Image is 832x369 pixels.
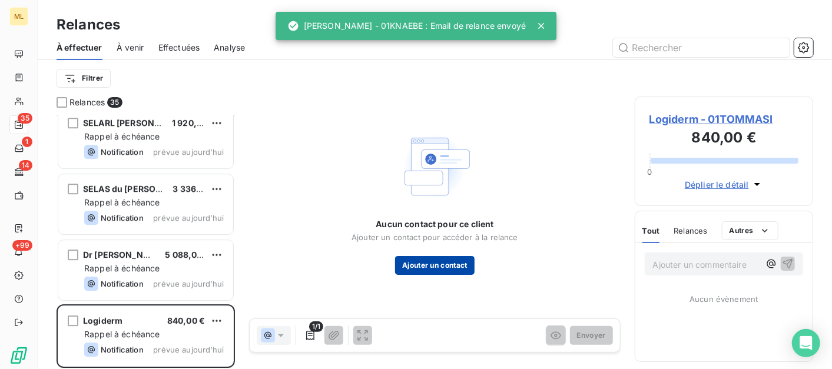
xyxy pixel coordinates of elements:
[83,315,122,325] span: Logiderm
[83,184,195,194] span: SELAS du [PERSON_NAME]
[9,346,28,365] img: Logo LeanPay
[19,160,32,171] span: 14
[57,14,120,35] h3: Relances
[648,167,652,177] span: 0
[12,240,32,251] span: +99
[84,197,160,207] span: Rappel à échéance
[84,263,160,273] span: Rappel à échéance
[165,250,210,260] span: 5 088,00 €
[83,250,165,260] span: Dr [PERSON_NAME]
[158,42,200,54] span: Effectuées
[172,118,216,128] span: 1 920,00 €
[101,213,144,222] span: Notification
[153,279,224,288] span: prévue aujourd’hui
[397,129,472,204] img: Empty state
[690,294,758,304] span: Aucun évènement
[649,127,798,151] h3: 840,00 €
[681,178,767,191] button: Déplier le détail
[101,147,144,157] span: Notification
[101,279,144,288] span: Notification
[352,232,518,242] span: Ajouter un contact pour accéder à la relance
[57,115,235,369] div: grid
[83,118,187,128] span: SELARL [PERSON_NAME]
[309,321,323,332] span: 1/1
[84,329,160,339] span: Rappel à échéance
[722,221,779,240] button: Autres
[570,326,613,345] button: Envoyer
[117,42,144,54] span: À venir
[9,7,28,26] div: ML
[167,315,205,325] span: 840,00 €
[376,218,493,230] span: Aucun contact pour ce client
[22,137,32,147] span: 1
[685,178,749,191] span: Déplier le détail
[613,38,790,57] input: Rechercher
[107,97,122,108] span: 35
[18,113,32,124] span: 35
[57,42,102,54] span: À effectuer
[287,15,526,36] div: [PERSON_NAME] - 01KNAEBE : Email de relance envoyé
[84,131,160,141] span: Rappel à échéance
[395,256,475,275] button: Ajouter un contact
[173,184,218,194] span: 3 336,00 €
[153,147,224,157] span: prévue aujourd’hui
[642,226,660,235] span: Tout
[792,329,820,357] div: Open Intercom Messenger
[57,69,111,88] button: Filtrer
[101,345,144,354] span: Notification
[214,42,245,54] span: Analyse
[69,97,105,108] span: Relances
[153,345,224,354] span: prévue aujourd’hui
[153,213,224,222] span: prévue aujourd’hui
[649,111,798,127] span: Logiderm - 01TOMMASI
[674,226,707,235] span: Relances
